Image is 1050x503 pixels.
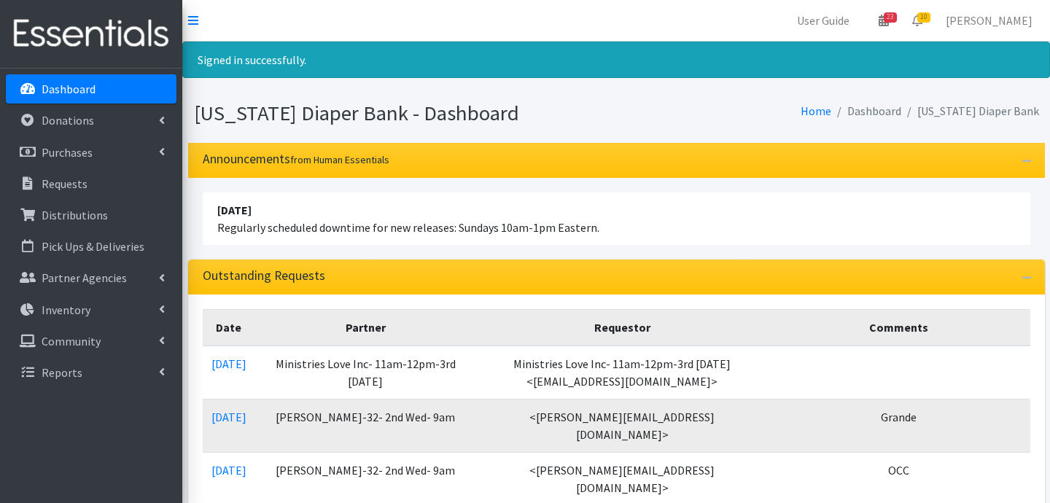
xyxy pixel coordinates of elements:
[42,208,108,222] p: Distributions
[6,232,176,261] a: Pick Ups & Deliveries
[42,82,96,96] p: Dashboard
[831,101,901,122] li: Dashboard
[6,263,176,292] a: Partner Agencies
[42,239,144,254] p: Pick Ups & Deliveries
[901,6,934,35] a: 10
[194,101,611,126] h1: [US_STATE] Diaper Bank - Dashboard
[255,399,477,452] td: [PERSON_NAME]-32- 2nd Wed- 9am
[917,12,930,23] span: 10
[884,12,897,23] span: 23
[211,463,246,477] a: [DATE]
[867,6,901,35] a: 23
[6,74,176,104] a: Dashboard
[255,309,477,346] th: Partner
[6,295,176,324] a: Inventory
[801,104,831,118] a: Home
[934,6,1044,35] a: [PERSON_NAME]
[6,9,176,58] img: HumanEssentials
[42,113,94,128] p: Donations
[42,365,82,380] p: Reports
[6,138,176,167] a: Purchases
[901,101,1039,122] li: [US_STATE] Diaper Bank
[42,270,127,285] p: Partner Agencies
[255,346,477,399] td: Ministries Love Inc- 11am-12pm-3rd [DATE]
[768,399,1030,452] td: Grande
[42,334,101,348] p: Community
[203,192,1030,245] li: Regularly scheduled downtime for new releases: Sundays 10am-1pm Eastern.
[211,356,246,371] a: [DATE]
[6,169,176,198] a: Requests
[217,203,252,217] strong: [DATE]
[6,106,176,135] a: Donations
[785,6,861,35] a: User Guide
[42,303,90,317] p: Inventory
[290,153,389,166] small: from Human Essentials
[476,309,768,346] th: Requestor
[476,346,768,399] td: Ministries Love Inc- 11am-12pm-3rd [DATE] <[EMAIL_ADDRESS][DOMAIN_NAME]>
[203,152,389,167] h3: Announcements
[211,410,246,424] a: [DATE]
[42,176,87,191] p: Requests
[6,327,176,356] a: Community
[203,268,325,284] h3: Outstanding Requests
[6,358,176,387] a: Reports
[6,200,176,230] a: Distributions
[768,309,1030,346] th: Comments
[203,309,255,346] th: Date
[42,145,93,160] p: Purchases
[182,42,1050,78] div: Signed in successfully.
[476,399,768,452] td: <[PERSON_NAME][EMAIL_ADDRESS][DOMAIN_NAME]>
